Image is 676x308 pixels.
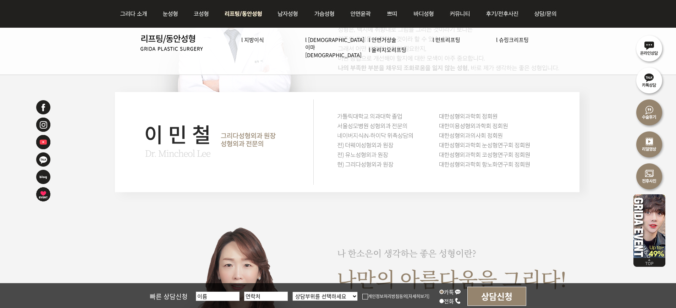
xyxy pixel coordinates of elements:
img: call_icon.png [455,298,461,304]
a: l [DEMOGRAPHIC_DATA] 이마[DEMOGRAPHIC_DATA] [305,36,364,59]
img: 이벤트 [35,187,51,202]
img: 동안성형 [141,34,203,51]
img: 이벤트 [633,192,665,258]
a: l 민트리프팅 [433,36,460,43]
a: [자세히보기] [407,293,429,299]
input: 상담신청 [467,287,526,306]
img: 카카오톡 [35,152,51,167]
img: 인스타그램 [35,117,51,133]
a: l 슈링크리프팅 [496,36,529,43]
label: 카톡 [439,288,461,296]
img: kakao_icon.png [455,288,461,295]
img: 온라인상담 [633,32,665,64]
img: 유투브 [35,134,51,150]
img: 수술전후사진 [633,160,665,192]
img: 네이버블로그 [35,169,51,185]
a: l 안면거상술 [369,36,396,43]
img: 수술후기 [633,96,665,128]
input: 카톡 [439,290,444,294]
img: 리얼영상 [633,128,665,160]
img: 페이스북 [35,99,51,115]
label: 개인정보처리방침동의 [362,293,407,299]
img: checkbox.png [362,294,368,299]
input: 전화 [439,299,444,303]
a: l 올리지오리프팅 [369,46,406,53]
img: 위로가기 [633,258,665,267]
input: 이름 [196,292,240,301]
a: l 지방이식 [241,36,264,43]
span: 빠른 상담신청 [150,292,188,301]
label: 전화 [439,297,461,305]
img: 카톡상담 [633,64,665,96]
input: 연락처 [244,292,288,301]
